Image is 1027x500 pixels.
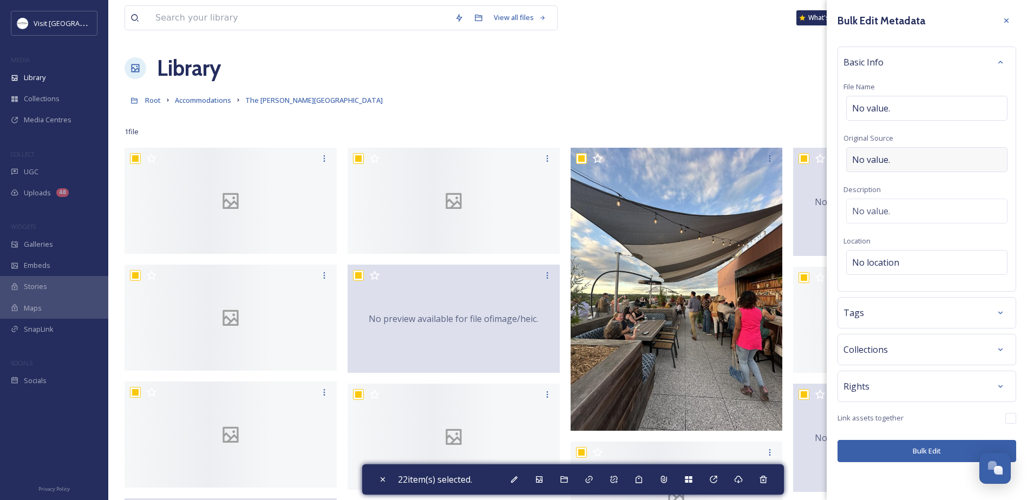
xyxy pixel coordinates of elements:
[843,380,869,393] span: Rights
[796,10,851,25] a: What's New
[175,94,231,107] a: Accommodations
[843,133,893,143] span: Original Source
[843,82,875,91] span: File Name
[398,473,472,485] span: 22 item(s) selected.
[24,324,54,334] span: SnapLink
[815,195,984,208] span: No preview available for file of image/heic .
[157,52,221,84] a: Library
[369,312,538,325] span: No preview available for file of image/heic .
[571,148,783,430] img: 20251006_221733745_iOS.heic
[24,73,45,83] span: Library
[150,6,449,30] input: Search your library
[488,7,552,28] a: View all files
[843,306,864,319] span: Tags
[852,153,890,166] span: No value.
[979,452,1011,484] button: Open Chat
[17,18,28,29] img: Circle%20Logo.png
[56,188,69,197] div: 48
[11,150,34,158] span: COLLECT
[24,188,51,198] span: Uploads
[843,343,888,356] span: Collections
[24,94,60,104] span: Collections
[245,94,383,107] a: The [PERSON_NAME][GEOGRAPHIC_DATA]
[852,205,890,218] span: No value.
[245,95,383,105] span: The [PERSON_NAME][GEOGRAPHIC_DATA]
[843,56,884,69] span: Basic Info
[125,127,139,137] span: 1 file
[34,18,117,28] span: Visit [GEOGRAPHIC_DATA]
[852,102,890,115] span: No value.
[815,431,984,444] span: No preview available for file of image/heic .
[838,440,1016,462] button: Bulk Edit
[145,95,161,105] span: Root
[24,239,53,249] span: Galleries
[11,222,36,231] span: WIDGETS
[843,236,871,246] span: Location
[24,115,71,125] span: Media Centres
[843,185,881,194] span: Description
[24,167,38,177] span: UGC
[175,95,231,105] span: Accommodations
[24,260,50,271] span: Embeds
[11,359,32,367] span: SOCIALS
[145,94,161,107] a: Root
[24,376,47,386] span: Socials
[38,482,70,495] a: Privacy Policy
[24,303,42,313] span: Maps
[852,256,899,269] span: No location
[24,281,47,292] span: Stories
[38,485,70,492] span: Privacy Policy
[11,56,30,64] span: MEDIA
[838,13,925,29] h3: Bulk Edit Metadata
[838,413,904,423] span: Link assets together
